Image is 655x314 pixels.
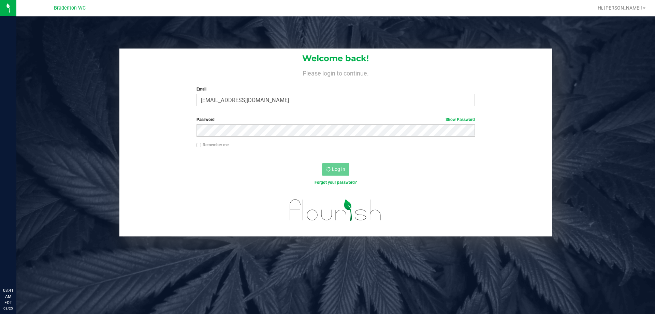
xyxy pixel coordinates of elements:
[196,142,229,148] label: Remember me
[446,117,475,122] a: Show Password
[322,163,349,176] button: Log In
[3,306,13,311] p: 08/25
[332,166,345,172] span: Log In
[315,180,357,185] a: Forgot your password?
[196,143,201,148] input: Remember me
[119,54,552,63] h1: Welcome back!
[598,5,642,11] span: Hi, [PERSON_NAME]!
[196,86,475,92] label: Email
[196,117,215,122] span: Password
[3,287,13,306] p: 08:41 AM EDT
[54,5,86,11] span: Bradenton WC
[281,193,390,228] img: flourish_logo.svg
[119,68,552,77] h4: Please login to continue.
